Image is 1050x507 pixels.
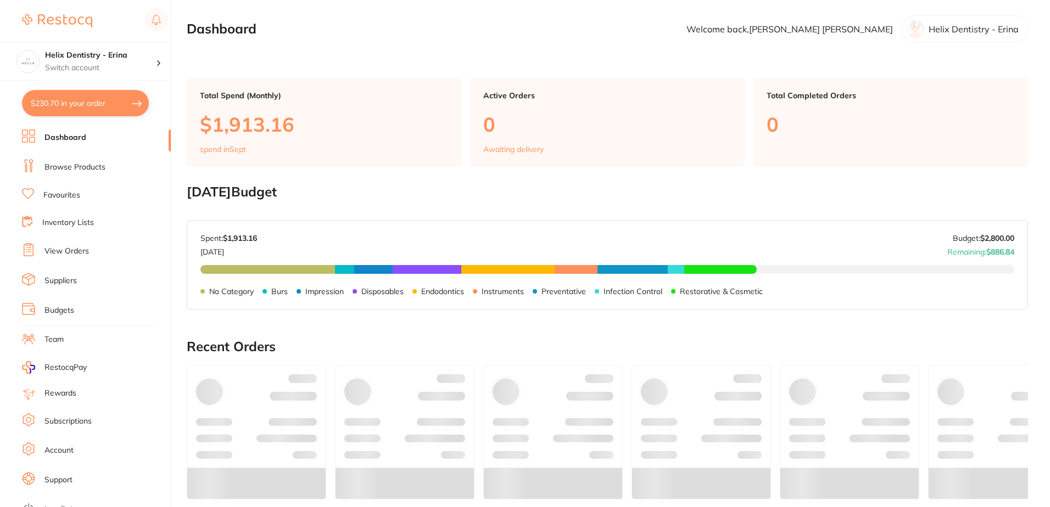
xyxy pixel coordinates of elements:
[44,416,92,427] a: Subscriptions
[483,113,731,136] p: 0
[541,287,586,296] p: Preventative
[686,24,893,34] p: Welcome back, [PERSON_NAME] [PERSON_NAME]
[22,361,87,374] a: RestocqPay
[22,90,149,116] button: $230.70 in your order
[767,91,1015,100] p: Total Completed Orders
[305,287,344,296] p: Impression
[953,234,1014,243] p: Budget:
[929,24,1019,34] p: Helix Dentistry - Erina
[271,287,288,296] p: Burs
[44,162,105,173] a: Browse Products
[44,132,86,143] a: Dashboard
[44,445,74,456] a: Account
[43,190,80,201] a: Favourites
[947,243,1014,256] p: Remaining:
[44,305,74,316] a: Budgets
[22,14,92,27] img: Restocq Logo
[421,287,464,296] p: Endodontics
[200,234,257,243] p: Spent:
[680,287,763,296] p: Restorative & Cosmetic
[753,78,1028,167] a: Total Completed Orders0
[45,50,156,61] h4: Helix Dentistry - Erina
[482,287,524,296] p: Instruments
[17,50,39,72] img: Helix Dentistry - Erina
[187,339,1028,354] h2: Recent Orders
[44,334,64,345] a: Team
[200,243,257,256] p: [DATE]
[22,8,92,33] a: Restocq Logo
[209,287,254,296] p: No Category
[44,362,87,373] span: RestocqPay
[187,78,461,167] a: Total Spend (Monthly)$1,913.16spend inSept
[42,217,94,228] a: Inventory Lists
[361,287,404,296] p: Disposables
[44,275,77,286] a: Suppliers
[223,233,257,243] strong: $1,913.16
[986,247,1014,257] strong: $886.84
[200,91,448,100] p: Total Spend (Monthly)
[483,91,731,100] p: Active Orders
[22,361,35,374] img: RestocqPay
[483,145,544,154] p: Awaiting delivery
[200,145,246,154] p: spend in Sept
[200,113,448,136] p: $1,913.16
[604,287,662,296] p: Infection Control
[187,184,1028,200] h2: [DATE] Budget
[44,246,89,257] a: View Orders
[767,113,1015,136] p: 0
[187,21,256,37] h2: Dashboard
[45,63,156,74] p: Switch account
[980,233,1014,243] strong: $2,800.00
[44,388,76,399] a: Rewards
[44,475,72,486] a: Support
[470,78,745,167] a: Active Orders0Awaiting delivery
